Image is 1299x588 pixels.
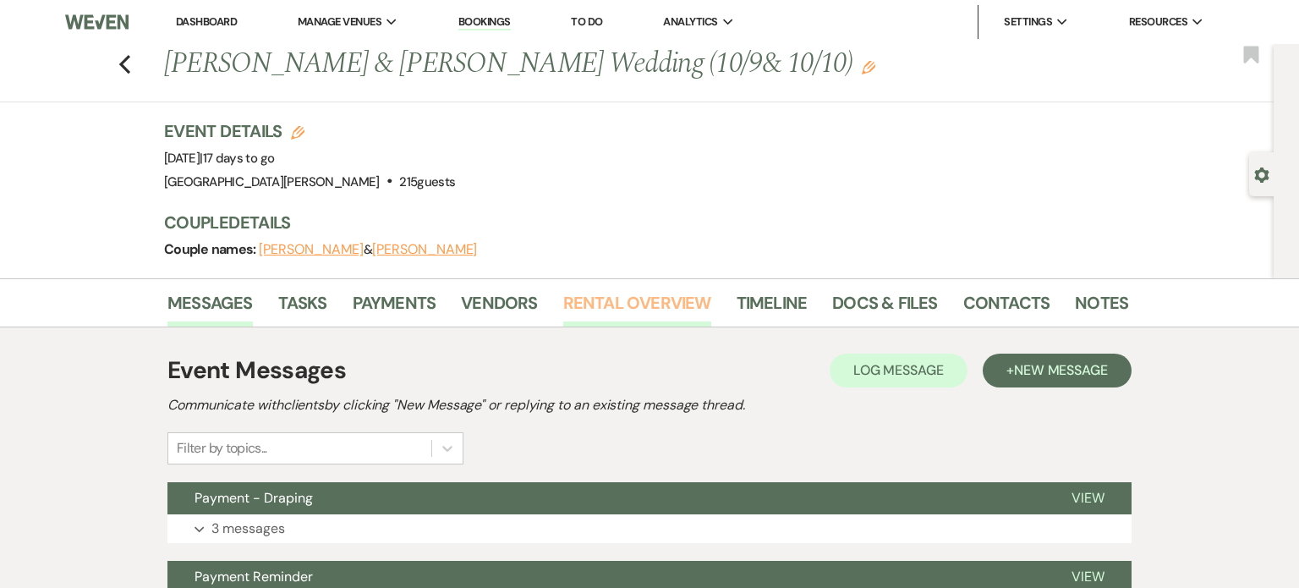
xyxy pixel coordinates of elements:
[195,568,313,585] span: Payment Reminder
[1129,14,1187,30] span: Resources
[1004,14,1052,30] span: Settings
[278,289,327,327] a: Tasks
[461,289,537,327] a: Vendors
[862,59,875,74] button: Edit
[853,361,944,379] span: Log Message
[830,354,967,387] button: Log Message
[353,289,436,327] a: Payments
[167,289,253,327] a: Messages
[164,150,274,167] span: [DATE]
[164,173,380,190] span: [GEOGRAPHIC_DATA][PERSON_NAME]
[164,211,1111,234] h3: Couple Details
[1014,361,1108,379] span: New Message
[164,119,455,143] h3: Event Details
[832,289,937,327] a: Docs & Files
[298,14,381,30] span: Manage Venues
[167,514,1132,543] button: 3 messages
[571,14,602,29] a: To Do
[211,518,285,540] p: 3 messages
[259,241,477,258] span: &
[259,243,364,256] button: [PERSON_NAME]
[1072,489,1104,507] span: View
[1044,482,1132,514] button: View
[167,395,1132,415] h2: Communicate with clients by clicking "New Message" or replying to an existing message thread.
[176,14,237,29] a: Dashboard
[1072,568,1104,585] span: View
[65,4,129,40] img: Weven Logo
[963,289,1050,327] a: Contacts
[458,14,511,30] a: Bookings
[167,482,1044,514] button: Payment - Draping
[164,44,922,85] h1: [PERSON_NAME] & [PERSON_NAME] Wedding (10/9& 10/10)
[372,243,477,256] button: [PERSON_NAME]
[663,14,717,30] span: Analytics
[167,353,346,388] h1: Event Messages
[1254,166,1269,182] button: Open lead details
[203,150,275,167] span: 17 days to go
[983,354,1132,387] button: +New Message
[195,489,313,507] span: Payment - Draping
[200,150,274,167] span: |
[1075,289,1128,327] a: Notes
[737,289,808,327] a: Timeline
[563,289,711,327] a: Rental Overview
[164,240,259,258] span: Couple names:
[177,438,267,459] div: Filter by topics...
[399,173,455,190] span: 215 guests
